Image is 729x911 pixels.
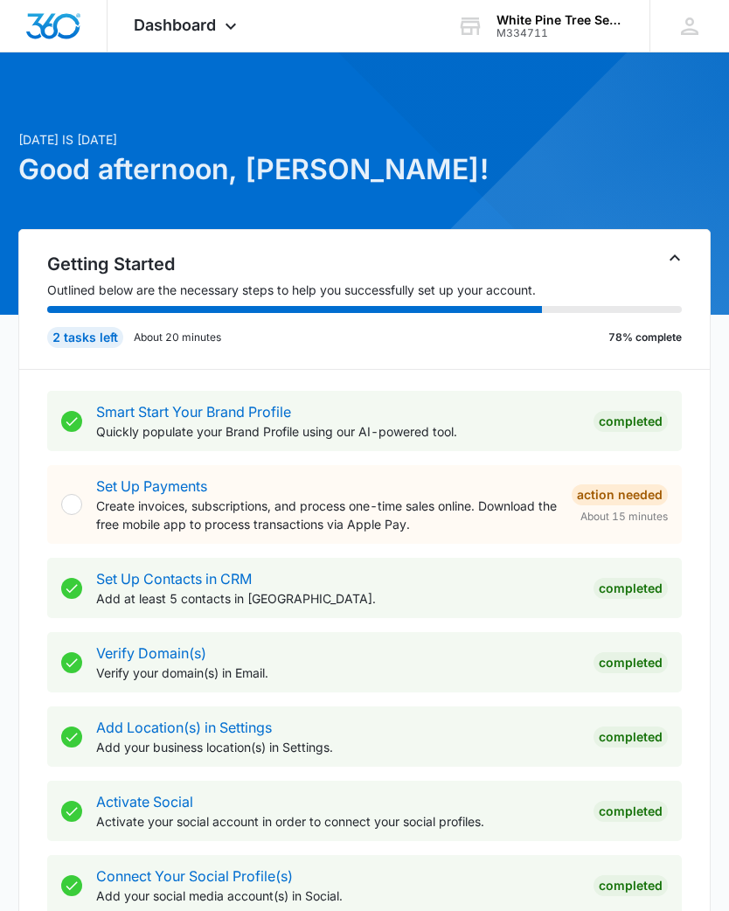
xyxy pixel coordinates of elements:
div: Completed [594,652,668,673]
div: Completed [594,875,668,896]
div: account id [496,27,624,39]
a: Set Up Contacts in CRM [96,570,252,588]
a: Connect Your Social Profile(s) [96,867,293,885]
p: Add your social media account(s) in Social. [96,887,580,905]
p: Quickly populate your Brand Profile using our AI-powered tool. [96,422,580,441]
div: 2 tasks left [47,327,123,348]
p: Add at least 5 contacts in [GEOGRAPHIC_DATA]. [96,589,580,608]
div: Completed [594,801,668,822]
p: 78% complete [608,330,682,345]
a: Add Location(s) in Settings [96,719,272,736]
div: Completed [594,578,668,599]
p: About 20 minutes [134,330,221,345]
a: Smart Start Your Brand Profile [96,403,291,421]
a: Set Up Payments [96,477,207,495]
p: [DATE] is [DATE] [18,130,711,149]
span: About 15 minutes [580,509,668,525]
p: Create invoices, subscriptions, and process one-time sales online. Download the free mobile app t... [96,497,558,533]
div: account name [496,13,624,27]
h1: Good afternoon, [PERSON_NAME]! [18,149,711,191]
p: Verify your domain(s) in Email. [96,664,580,682]
div: Completed [594,727,668,748]
p: Activate your social account in order to connect your social profiles. [96,812,580,831]
button: Toggle Collapse [664,247,685,268]
p: Outlined below are the necessary steps to help you successfully set up your account. [47,281,682,299]
span: Dashboard [134,16,216,34]
a: Activate Social [96,793,193,810]
a: Verify Domain(s) [96,644,206,662]
div: Action Needed [572,484,668,505]
p: Add your business location(s) in Settings. [96,738,580,756]
div: Completed [594,411,668,432]
h2: Getting Started [47,251,682,277]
